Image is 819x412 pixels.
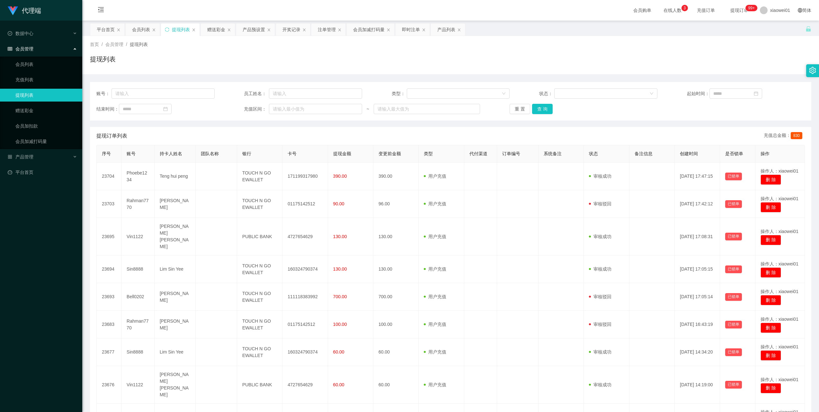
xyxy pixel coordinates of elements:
span: 备注信息 [635,151,653,156]
i: 图标: down [502,92,506,96]
td: TOUCH N GO EWALLET [237,190,282,218]
button: 删 除 [761,350,781,361]
td: 100.00 [373,311,419,338]
span: 390.00 [333,174,347,179]
td: 4727654629 [282,218,328,255]
span: 状态： [539,90,554,97]
span: 卡号 [288,151,297,156]
td: [DATE] 16:43:19 [675,311,720,338]
span: 审核驳回 [589,201,611,206]
i: 图标: sync [165,27,169,32]
i: 图标: calendar [163,107,168,111]
i: 图标: menu-fold [90,0,112,21]
span: 订单编号 [502,151,520,156]
i: 图标: appstore-o [8,155,12,159]
span: 130.00 [333,234,347,239]
h1: 代理端 [22,0,41,21]
span: 审核驳回 [589,294,611,299]
button: 已锁单 [725,200,742,208]
td: 160324790374 [282,255,328,283]
input: 请输入最大值为 [374,104,480,114]
span: 提现金额 [333,151,351,156]
span: 充值区间： [244,106,269,112]
td: Lim Sin Yee [155,338,196,366]
td: PUBLIC BANK [237,366,282,404]
div: 会员加减打码量 [353,23,385,36]
span: 操作 [761,151,770,156]
span: 持卡人姓名 [160,151,182,156]
td: 60.00 [373,366,419,404]
span: 操作人：xiaowei01 [761,344,798,349]
input: 请输入最小值为 [269,104,362,114]
span: 账号： [96,90,111,97]
input: 请输入 [111,88,215,99]
td: [PERSON_NAME] [155,283,196,311]
h1: 提现列表 [90,54,116,64]
td: 23677 [97,338,121,366]
span: 用户充值 [424,322,446,327]
button: 查 询 [532,104,553,114]
span: 用户充值 [424,382,446,387]
td: [DATE] 17:08:31 [675,218,720,255]
td: 23703 [97,190,121,218]
td: Teng hui peng [155,163,196,190]
td: [DATE] 17:05:15 [675,255,720,283]
td: 130.00 [373,255,419,283]
button: 已锁单 [725,293,742,301]
button: 已锁单 [725,173,742,180]
span: 提现列表 [130,42,148,47]
button: 已锁单 [725,348,742,356]
div: 注单管理 [318,23,336,36]
span: 数据中心 [8,31,33,36]
span: 员工姓名： [244,90,269,97]
button: 删 除 [761,323,781,333]
span: ~ [362,106,374,112]
span: 序号 [102,151,111,156]
i: 图标: check-circle-o [8,31,12,36]
div: 产品列表 [437,23,455,36]
td: 23704 [97,163,121,190]
td: Vin1122 [121,366,155,404]
td: 23695 [97,218,121,255]
td: Bell0202 [121,283,155,311]
i: 图标: close [387,28,390,32]
span: 60.00 [333,382,344,387]
td: Phoebe1234 [121,163,155,190]
td: 01175142512 [282,311,328,338]
td: [PERSON_NAME] [PERSON_NAME] [155,366,196,404]
span: 130.00 [333,266,347,272]
input: 请输入 [269,88,362,99]
span: 100.00 [333,322,347,327]
button: 重 置 [510,104,530,114]
span: 用户充值 [424,266,446,272]
td: [PERSON_NAME] [155,311,196,338]
td: [DATE] 17:05:14 [675,283,720,311]
div: 充值总金额： [764,132,805,140]
span: 用户充值 [424,174,446,179]
a: 代理端 [8,8,41,13]
button: 删 除 [761,175,781,185]
i: 图标: close [422,28,426,32]
span: 会员管理 [8,46,33,51]
span: 是否锁单 [725,151,743,156]
td: [DATE] 14:34:20 [675,338,720,366]
span: / [102,42,103,47]
span: 变更前金额 [378,151,401,156]
td: PUBLIC BANK [237,218,282,255]
div: 产品预设置 [243,23,265,36]
td: 60.00 [373,338,419,366]
i: 图标: close [227,28,231,32]
span: 700.00 [333,294,347,299]
span: 830 [791,132,802,139]
span: 在线人数 [660,8,685,13]
div: 开奖记录 [282,23,300,36]
td: [DATE] 14:19:00 [675,366,720,404]
a: 充值列表 [15,73,77,86]
td: Vin1122 [121,218,155,255]
span: 系统备注 [544,151,562,156]
i: 图标: close [457,28,461,32]
span: 创建时间 [680,151,698,156]
button: 删 除 [761,202,781,212]
i: 图标: close [302,28,306,32]
i: 图标: close [267,28,271,32]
